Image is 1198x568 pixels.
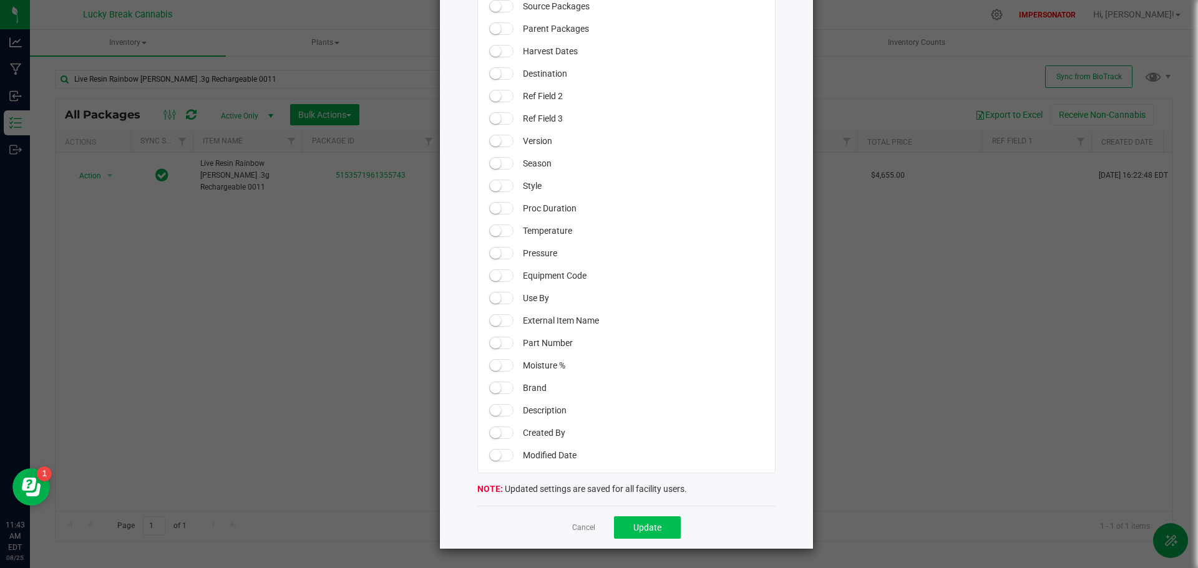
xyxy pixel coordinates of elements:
span: Style [523,175,762,197]
span: Update [633,522,661,532]
iframe: Resource center unread badge [37,466,52,481]
span: Equipment Code [523,264,762,287]
span: Ref Field 2 [523,85,762,107]
span: Description [523,399,762,421]
span: Ref Field 3 [523,107,762,130]
iframe: Resource center [12,468,50,506]
span: Created By [523,421,762,444]
span: Proc Duration [523,197,762,219]
span: Parent Packages [523,17,762,40]
a: Cancel [572,522,595,533]
span: Moisture % [523,354,762,377]
span: Brand [523,377,762,399]
span: Version [523,130,762,152]
span: External Item Name [523,309,762,332]
span: Use By [523,287,762,309]
span: Temperature [523,219,762,242]
span: Updated settings are saved for all facility users. [477,484,687,494]
span: Season [523,152,762,175]
span: Harvest Dates [523,40,762,62]
span: Destination [523,62,762,85]
span: Pressure [523,242,762,264]
span: Part Number [523,332,762,354]
span: Modified Date [523,444,762,466]
button: Update [614,516,681,539]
